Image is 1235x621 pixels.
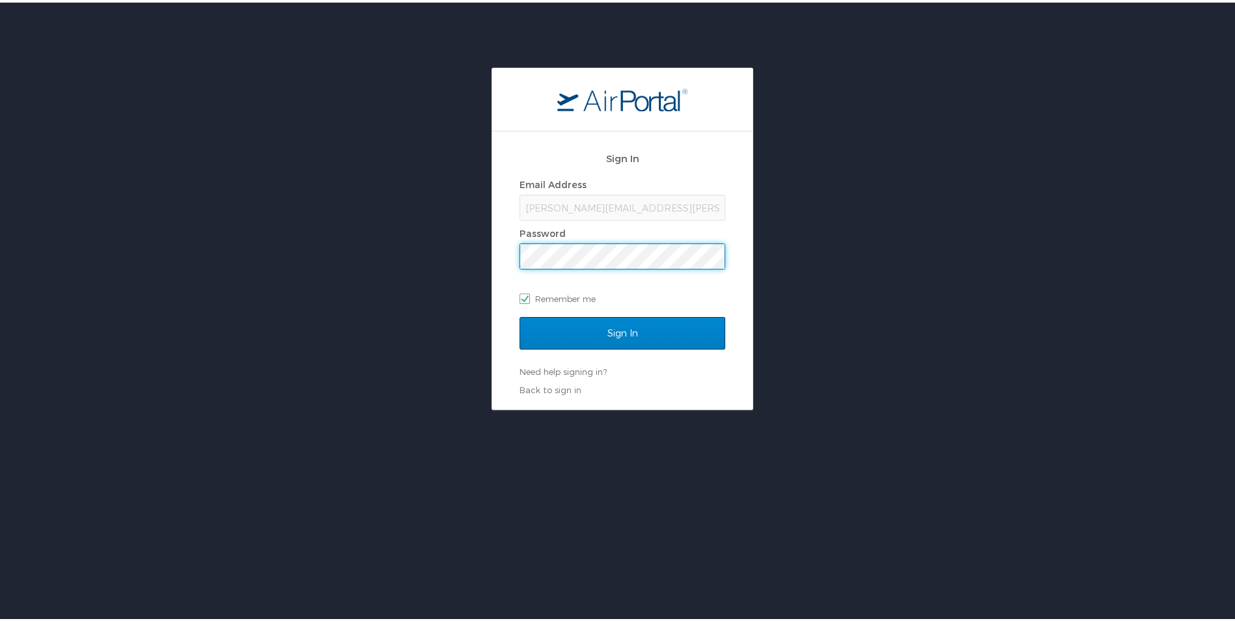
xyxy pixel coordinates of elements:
label: Password [520,225,566,236]
h2: Sign In [520,148,725,163]
a: Need help signing in? [520,364,607,374]
label: Email Address [520,176,587,187]
input: Sign In [520,314,725,347]
label: Remember me [520,286,725,306]
a: Back to sign in [520,382,581,393]
img: logo [557,85,687,109]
